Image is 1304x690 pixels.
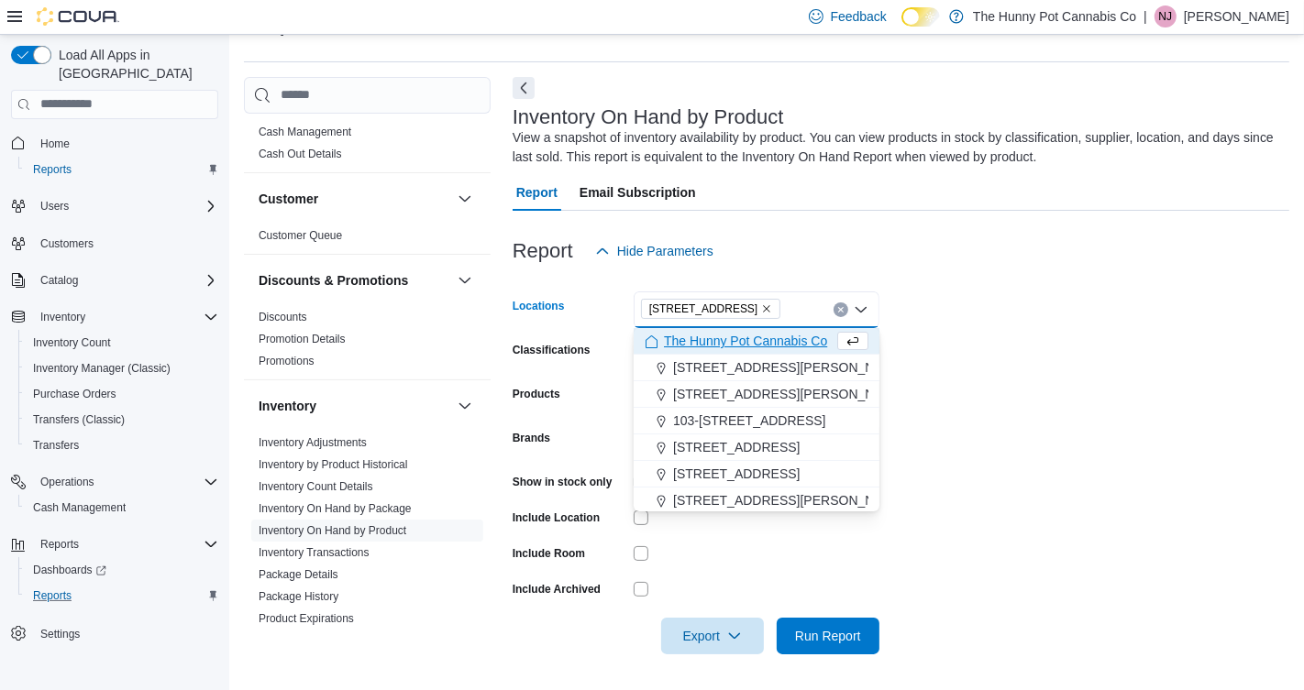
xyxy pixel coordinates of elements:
[26,585,79,607] a: Reports
[40,236,94,251] span: Customers
[673,491,906,509] span: [STREET_ADDRESS][PERSON_NAME]
[33,133,77,155] a: Home
[259,271,450,290] button: Discounts & Promotions
[259,524,406,537] a: Inventory On Hand by Product
[4,268,226,293] button: Catalog
[259,546,370,559] a: Inventory Transactions
[26,585,218,607] span: Reports
[40,537,79,552] span: Reports
[259,229,342,242] a: Customer Queue
[18,433,226,458] button: Transfers
[513,240,573,262] h3: Report
[854,302,868,317] button: Close list of options
[259,354,315,368] span: Promotions
[33,269,218,291] span: Catalog
[33,533,218,555] span: Reports
[259,147,342,161] span: Cash Out Details
[26,409,132,431] a: Transfers (Classic)
[40,199,69,214] span: Users
[1184,5,1289,27] p: [PERSON_NAME]
[513,431,550,445] label: Brands
[37,7,119,26] img: Cova
[901,7,940,27] input: Dark Mode
[259,545,370,560] span: Inventory Transactions
[26,383,124,405] a: Purchase Orders
[18,356,226,381] button: Inventory Manager (Classic)
[673,465,800,483] span: [STREET_ADDRESS]
[1159,5,1173,27] span: NJ
[634,487,879,514] button: [STREET_ADDRESS][PERSON_NAME]
[259,523,406,538] span: Inventory On Hand by Product
[40,273,78,288] span: Catalog
[18,495,226,520] button: Cash Management
[33,233,101,255] a: Customers
[244,225,491,254] div: Customer
[259,611,354,626] span: Product Expirations
[259,397,450,415] button: Inventory
[617,242,713,260] span: Hide Parameters
[33,471,218,493] span: Operations
[26,409,218,431] span: Transfers (Classic)
[761,303,772,314] button: Remove 4936 Yonge St from selection in this group
[634,355,879,381] button: [STREET_ADDRESS][PERSON_NAME]
[26,357,218,379] span: Inventory Manager (Classic)
[259,190,450,208] button: Customer
[513,546,585,561] label: Include Room
[259,568,338,581] a: Package Details
[33,623,87,645] a: Settings
[33,563,106,577] span: Dashboards
[33,412,125,427] span: Transfers (Classic)
[33,361,171,376] span: Inventory Manager (Classic)
[4,469,226,495] button: Operations
[259,228,342,243] span: Customer Queue
[33,306,218,328] span: Inventory
[259,333,346,345] a: Promotion Details
[834,302,848,317] button: Clear input
[454,269,476,291] button: Discounts & Promotions
[580,174,696,211] span: Email Subscription
[18,381,226,407] button: Purchase Orders
[661,618,764,654] button: Export
[33,471,102,493] button: Operations
[33,269,85,291] button: Catalog
[513,387,560,401] label: Products
[973,5,1136,27] p: The Hunny Pot Cannabis Co
[33,438,79,453] span: Transfers
[18,330,226,356] button: Inventory Count
[33,195,218,217] span: Users
[634,434,879,461] button: [STREET_ADDRESS]
[18,557,226,583] a: Dashboards
[673,411,826,430] span: 103-[STREET_ADDRESS]
[40,475,94,489] span: Operations
[26,559,218,581] span: Dashboards
[831,7,887,26] span: Feedback
[1144,5,1147,27] p: |
[259,311,307,323] a: Discounts
[513,510,600,525] label: Include Location
[259,458,408,471] a: Inventory by Product Historical
[26,559,114,581] a: Dashboards
[40,310,85,324] span: Inventory
[673,358,906,377] span: [STREET_ADDRESS][PERSON_NAME]
[634,328,879,355] button: The Hunny Pot Cannabis Co
[901,27,902,27] span: Dark Mode
[673,385,906,403] span: [STREET_ADDRESS][PERSON_NAME]
[26,497,218,519] span: Cash Management
[259,126,351,138] a: Cash Management
[634,461,879,487] button: [STREET_ADDRESS]
[259,501,412,516] span: Inventory On Hand by Package
[649,300,758,318] span: [STREET_ADDRESS]
[513,299,565,313] label: Locations
[673,438,800,456] span: [STREET_ADDRESS]
[244,306,491,379] div: Discounts & Promotions
[1155,5,1177,27] div: Nafeesa Joseph
[259,148,342,160] a: Cash Out Details
[259,332,346,346] span: Promotion Details
[454,395,476,417] button: Inventory
[259,567,338,582] span: Package Details
[454,188,476,210] button: Customer
[4,193,226,219] button: Users
[33,195,76,217] button: Users
[26,434,218,456] span: Transfers
[672,618,753,654] span: Export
